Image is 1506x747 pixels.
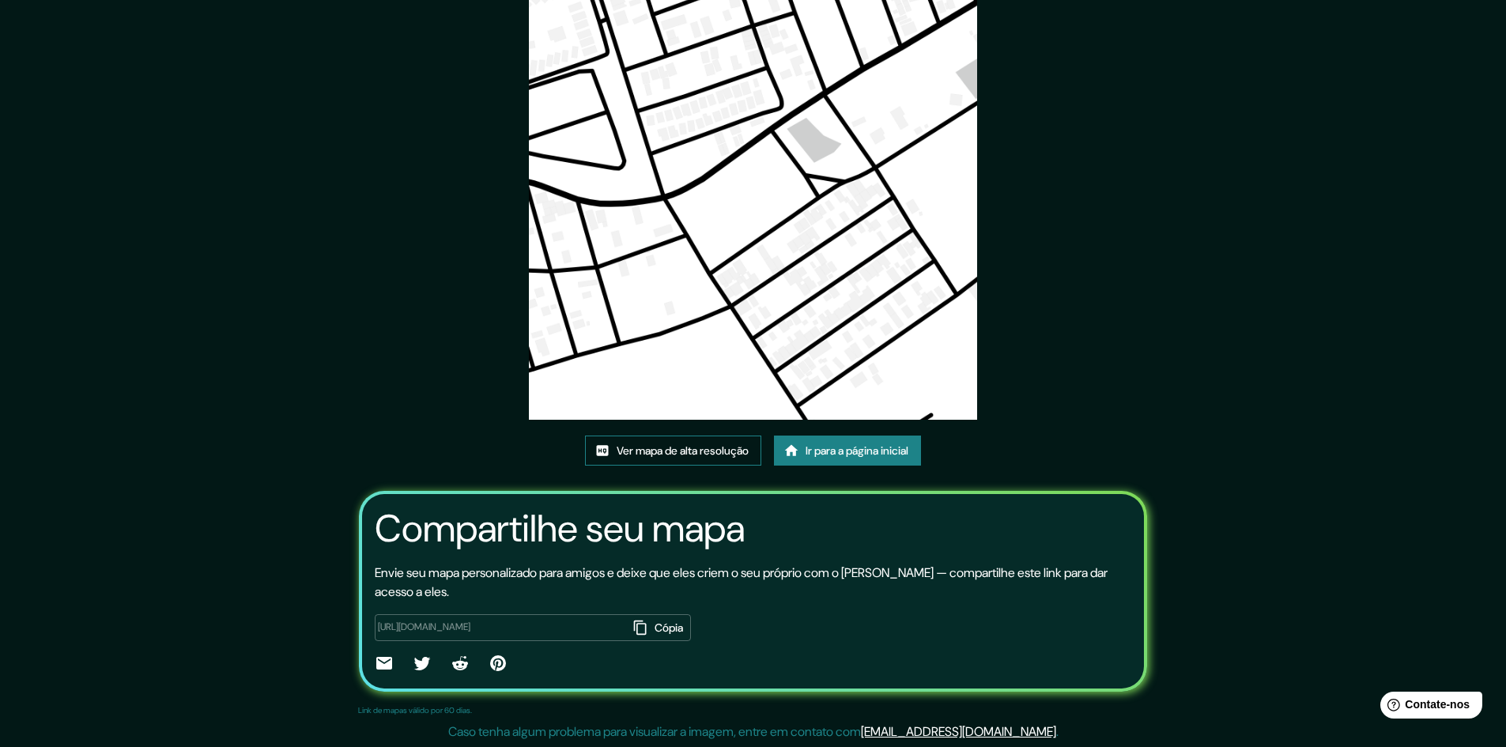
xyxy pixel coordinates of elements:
[375,504,745,553] font: Compartilhe seu mapa
[806,443,908,458] font: Ir para a página inicial
[585,436,761,466] a: Ver mapa de alta resolução
[358,705,472,715] font: Link de mapas válido por 60 dias.
[1365,685,1489,730] iframe: Iniciador de widget de ajuda
[448,723,861,740] font: Caso tenha algum problema para visualizar a imagem, entre em contato com
[375,564,1108,600] font: Envie seu mapa personalizado para amigos e deixe que eles criem o seu próprio com o [PERSON_NAME]...
[617,443,749,458] font: Ver mapa de alta resolução
[774,436,921,466] a: Ir para a página inicial
[1056,723,1059,740] font: .
[655,621,683,635] font: Cópia
[628,614,691,641] button: Cópia
[861,723,1056,740] a: [EMAIL_ADDRESS][DOMAIN_NAME]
